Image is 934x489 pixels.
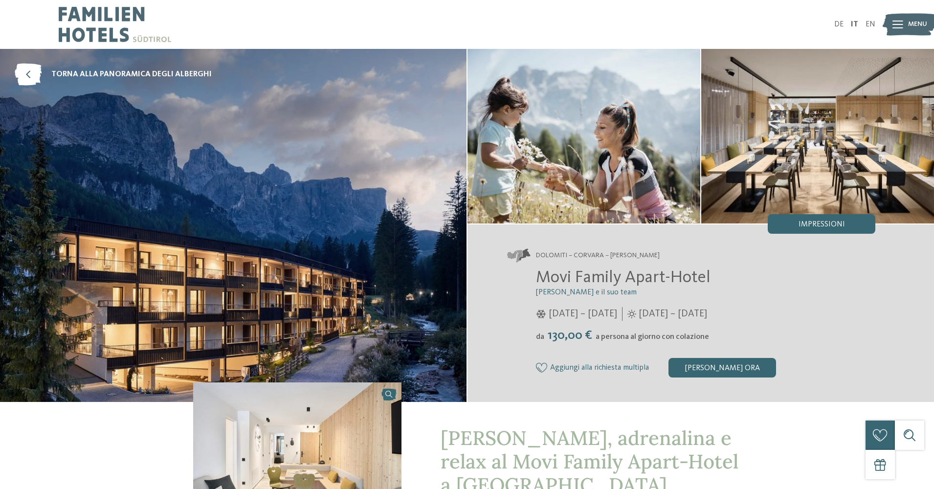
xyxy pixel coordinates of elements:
span: da [536,333,544,341]
span: torna alla panoramica degli alberghi [51,69,212,80]
span: Menu [908,20,927,29]
span: Impressioni [799,221,845,228]
a: torna alla panoramica degli alberghi [15,64,212,86]
span: a persona al giorno con colazione [596,333,709,341]
i: Orari d'apertura estate [627,310,636,318]
a: IT [851,21,858,28]
img: Una stupenda vacanza in famiglia a Corvara [467,49,700,223]
a: DE [834,21,844,28]
span: 130,00 € [545,329,595,342]
a: EN [866,21,875,28]
img: Una stupenda vacanza in famiglia a Corvara [701,49,934,223]
i: Orari d'apertura inverno [536,310,546,318]
span: Dolomiti – Corvara – [PERSON_NAME] [536,251,660,261]
span: Movi Family Apart-Hotel [536,269,711,286]
span: Aggiungi alla richiesta multipla [550,364,649,373]
span: [PERSON_NAME] e il suo team [536,289,637,296]
div: [PERSON_NAME] ora [668,358,776,378]
span: [DATE] – [DATE] [639,307,707,321]
span: [DATE] – [DATE] [549,307,617,321]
